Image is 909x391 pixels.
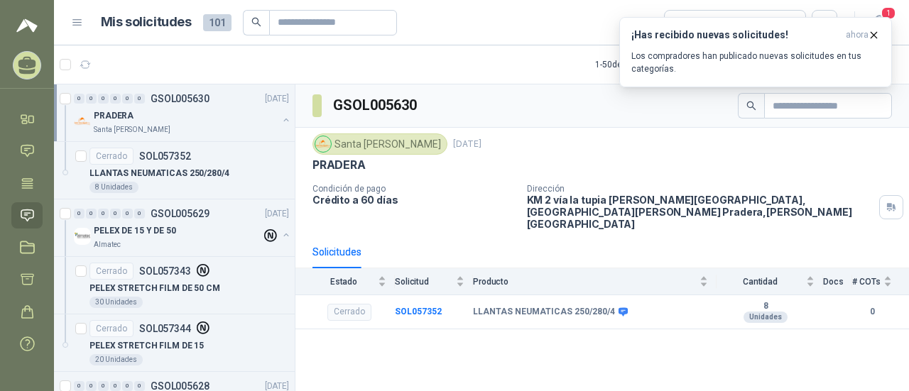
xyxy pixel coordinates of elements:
[846,29,869,41] span: ahora
[852,277,881,287] span: # COTs
[203,14,232,31] span: 101
[717,268,823,294] th: Cantidad
[86,94,97,104] div: 0
[453,138,481,151] p: [DATE]
[74,209,85,219] div: 0
[631,50,880,75] p: Los compradores han publicado nuevas solicitudes en tus categorías.
[312,133,447,155] div: Santa [PERSON_NAME]
[744,312,788,323] div: Unidades
[89,320,134,337] div: Cerrado
[395,268,473,294] th: Solicitud
[852,268,909,294] th: # COTs
[110,381,121,391] div: 0
[98,209,109,219] div: 0
[122,381,133,391] div: 0
[89,182,138,193] div: 8 Unidades
[54,142,295,199] a: CerradoSOL057352LLANTAS NEUMATICAS 250/280/48 Unidades
[265,207,289,221] p: [DATE]
[151,381,209,391] p: GSOL005628
[746,101,756,111] span: search
[395,277,453,287] span: Solicitud
[717,301,815,312] b: 8
[89,148,134,165] div: Cerrado
[94,109,134,123] p: PRADERA
[151,209,209,219] p: GSOL005629
[86,209,97,219] div: 0
[139,266,191,276] p: SOL057343
[312,194,516,206] p: Crédito a 60 días
[134,381,145,391] div: 0
[74,381,85,391] div: 0
[89,297,143,308] div: 30 Unidades
[89,263,134,280] div: Cerrado
[333,94,419,116] h3: GSOL005630
[94,239,121,250] p: Almatec
[74,94,85,104] div: 0
[327,304,371,321] div: Cerrado
[110,209,121,219] div: 0
[315,136,331,152] img: Company Logo
[473,277,697,287] span: Producto
[110,94,121,104] div: 0
[595,53,682,76] div: 1 - 50 de 149
[101,12,192,33] h1: Mis solicitudes
[139,151,191,161] p: SOL057352
[54,314,295,372] a: CerradoSOL057344PELEX STRETCH FILM DE 1520 Unidades
[251,17,261,27] span: search
[312,244,361,260] div: Solicitudes
[98,381,109,391] div: 0
[94,224,176,238] p: PELEX DE 15 Y DE 50
[473,307,615,318] b: LLANTAS NEUMATICAS 250/280/4
[122,94,133,104] div: 0
[151,94,209,104] p: GSOL005630
[866,10,892,35] button: 1
[134,209,145,219] div: 0
[619,17,892,87] button: ¡Has recibido nuevas solicitudes!ahora Los compradores han publicado nuevas solicitudes en tus ca...
[122,209,133,219] div: 0
[74,205,292,250] a: 0 0 0 0 0 0 GSOL005629[DATE] Company LogoPELEX DE 15 Y DE 50Almatec
[16,17,38,34] img: Logo peakr
[265,92,289,106] p: [DATE]
[89,167,229,180] p: LLANTAS NEUMATICAS 250/280/4
[94,124,170,136] p: Santa [PERSON_NAME]
[717,277,803,287] span: Cantidad
[98,94,109,104] div: 0
[473,268,717,294] th: Producto
[54,257,295,314] a: CerradoSOL057343PELEX STRETCH FILM DE 50 CM30 Unidades
[139,324,191,334] p: SOL057344
[312,158,366,172] p: PRADERA
[89,339,204,353] p: PELEX STRETCH FILM DE 15
[673,15,703,31] div: Todas
[86,381,97,391] div: 0
[631,29,840,41] h3: ¡Has recibido nuevas solicitudes!
[527,184,873,194] p: Dirección
[823,268,852,294] th: Docs
[852,305,892,319] b: 0
[881,6,896,20] span: 1
[74,113,91,130] img: Company Logo
[295,268,395,294] th: Estado
[312,184,516,194] p: Condición de pago
[74,228,91,245] img: Company Logo
[89,354,143,365] div: 20 Unidades
[89,282,220,295] p: PELEX STRETCH FILM DE 50 CM
[395,307,442,316] a: SOL057352
[527,194,873,230] p: KM 2 vía la tupia [PERSON_NAME][GEOGRAPHIC_DATA], [GEOGRAPHIC_DATA][PERSON_NAME] Pradera , [PERSO...
[134,94,145,104] div: 0
[312,277,375,287] span: Estado
[74,90,292,136] a: 0 0 0 0 0 0 GSOL005630[DATE] Company LogoPRADERASanta [PERSON_NAME]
